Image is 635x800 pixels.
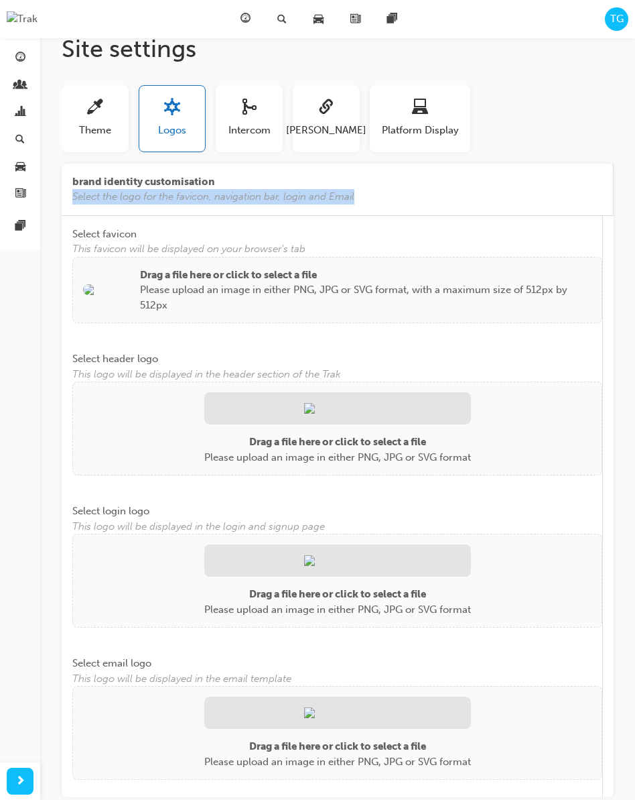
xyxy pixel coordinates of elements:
span: This favicon will be displayed on your browser's tab [72,241,602,257]
span: car-icon [15,161,25,173]
span: pages-icon [15,221,25,233]
span: laptop-icon [412,99,428,117]
p: Drag a file here or click to select a file [204,739,471,754]
div: Drag a file here or click to select a filePlease upload an image in either PNG, JPG or SVG format [72,686,602,780]
a: pages-icon [376,5,413,33]
span: news-icon [350,11,360,27]
span: This logo will be displayed in the email template [72,671,602,687]
span: This logo will be displayed in the header section of the Trak [72,367,602,382]
span: guage-icon [240,11,251,27]
h1: Site settings [62,34,614,64]
button: Intercom [216,85,283,152]
span: [PERSON_NAME] [286,123,366,138]
span: Theme [79,123,111,138]
span: sitesettings_logos-icon [164,99,180,117]
span: car-icon [313,11,324,27]
p: Drag a file here or click to select a file [204,587,471,602]
span: Select email logo [72,657,151,669]
span: news-icon [15,188,25,201]
span: next-icon [15,773,25,790]
img: emailLogo.png [304,707,371,718]
span: TG [610,11,624,27]
div: Drag a file here or click to select a filePlease upload an image in either PNG, JPG or SVG format [72,534,602,628]
span: This logo will be displayed in the login and signup page [72,519,602,534]
span: chart-icon [15,107,25,119]
button: Logos [139,85,206,152]
button: Theme [62,85,129,152]
a: guage-icon [230,5,267,33]
button: Platform Display [370,85,470,152]
a: news-icon [340,5,376,33]
span: people-icon [15,80,25,92]
span: guage-icon [15,52,25,64]
p: Please upload an image in either PNG, JPG or SVG format, with a maximum size of 512px by 512px [140,282,591,312]
p: Drag a file here or click to select a file [204,435,471,450]
img: loginLogo.png [304,555,371,566]
span: Select login logo [72,505,149,517]
img: Trak [7,11,38,27]
span: Intercom [228,123,271,138]
button: TG [605,7,628,31]
span: sitesettings_saml-icon [318,99,334,117]
a: car-icon [303,5,340,33]
span: Logos [158,123,186,138]
span: Select header logo [72,353,158,365]
span: Select the logo for the favicon, navigation bar, login and Email [72,189,602,205]
span: sitesettings_theme-icon [87,99,103,117]
span: search-icon [15,134,25,146]
button: [PERSON_NAME] [293,85,360,152]
p: Please upload an image in either PNG, JPG or SVG format [204,602,471,618]
p: Please upload an image in either PNG, JPG or SVG format [204,754,471,770]
span: pages-icon [387,11,397,27]
a: search-icon [267,5,303,33]
span: brand identity customisation [72,174,602,190]
p: Please upload an image in either PNG, JPG or SVG format [204,450,471,465]
div: Drag a file here or click to select a filePlease upload an image in either PNG, JPG or SVG format [72,382,602,475]
span: sitesettings_intercom-icon [241,99,257,117]
span: Select favicon [72,228,137,240]
p: Drag a file here or click to select a file [140,268,591,283]
span: search-icon [277,11,287,27]
img: favicon-16x16.png [83,284,130,295]
img: navLogo.png [304,403,371,414]
span: Platform Display [382,123,459,138]
div: Drag a file here or click to select a filePlease upload an image in either PNG, JPG or SVG format... [72,257,602,324]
